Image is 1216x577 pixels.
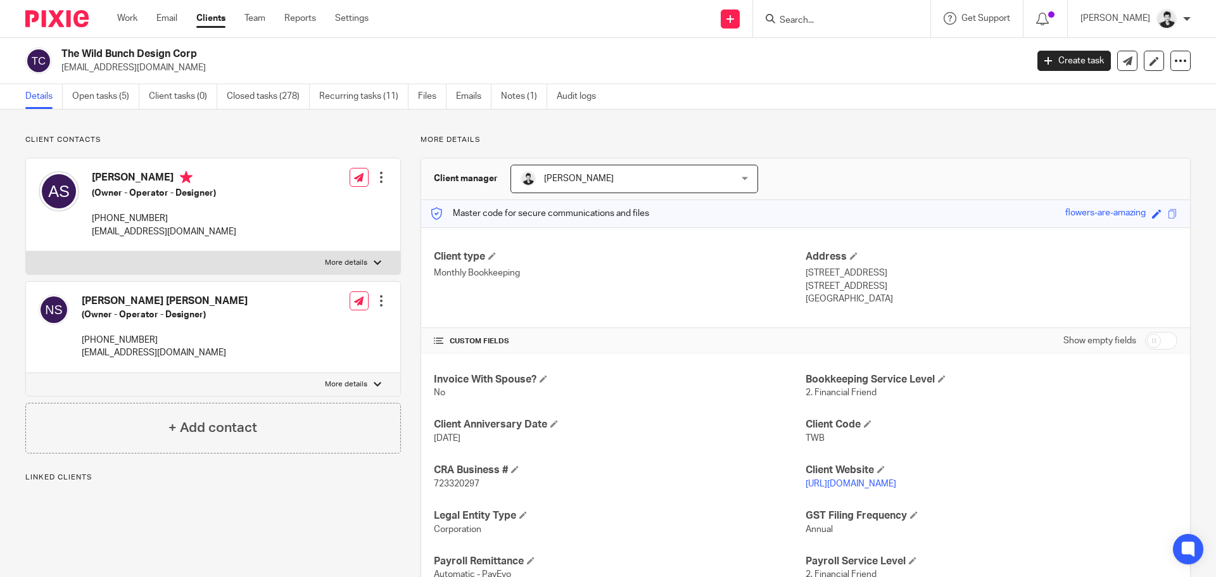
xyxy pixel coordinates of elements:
img: svg%3E [39,295,69,325]
p: [PERSON_NAME] [1080,12,1150,25]
a: Files [418,84,446,109]
p: Client contacts [25,135,401,145]
h4: CUSTOM FIELDS [434,336,806,346]
a: Clients [196,12,225,25]
i: Primary [180,171,193,184]
a: Notes (1) [501,84,547,109]
a: Details [25,84,63,109]
span: TWB [806,434,825,443]
h4: Payroll Service Level [806,555,1177,568]
span: 2. Financial Friend [806,388,877,397]
img: squarehead.jpg [521,171,536,186]
a: Open tasks (5) [72,84,139,109]
p: More details [325,258,367,268]
h4: Client Code [806,418,1177,431]
span: [PERSON_NAME] [544,174,614,183]
a: Email [156,12,177,25]
h4: [PERSON_NAME] [PERSON_NAME] [82,295,248,308]
p: [PHONE_NUMBER] [92,212,236,225]
p: [PHONE_NUMBER] [82,334,248,346]
label: Show empty fields [1063,334,1136,347]
a: Create task [1037,51,1111,71]
h4: Bookkeeping Service Level [806,373,1177,386]
h4: Client Anniversary Date [434,418,806,431]
h4: Address [806,250,1177,263]
h5: (Owner - Operator - Designer) [82,308,248,321]
p: [EMAIL_ADDRESS][DOMAIN_NAME] [61,61,1018,74]
a: Emails [456,84,491,109]
a: Team [244,12,265,25]
input: Search [778,15,892,27]
a: [URL][DOMAIN_NAME] [806,479,896,488]
h4: CRA Business # [434,464,806,477]
p: [EMAIL_ADDRESS][DOMAIN_NAME] [92,225,236,238]
h2: The Wild Bunch Design Corp [61,48,827,61]
h4: GST Filing Frequency [806,509,1177,523]
img: Pixie [25,10,89,27]
h4: + Add contact [168,418,257,438]
a: Work [117,12,137,25]
p: Linked clients [25,472,401,483]
p: More details [325,379,367,390]
span: [DATE] [434,434,460,443]
h4: Payroll Remittance [434,555,806,568]
h4: Legal Entity Type [434,509,806,523]
a: Audit logs [557,84,605,109]
div: flowers-are-amazing [1065,206,1146,221]
span: Annual [806,525,833,534]
p: [EMAIL_ADDRESS][DOMAIN_NAME] [82,346,248,359]
span: Corporation [434,525,481,534]
p: [GEOGRAPHIC_DATA] [806,293,1177,305]
span: No [434,388,445,397]
h4: Client type [434,250,806,263]
img: squarehead.jpg [1156,9,1177,29]
a: Client tasks (0) [149,84,217,109]
p: [STREET_ADDRESS] [806,280,1177,293]
p: More details [421,135,1191,145]
a: Settings [335,12,369,25]
a: Closed tasks (278) [227,84,310,109]
span: 723320297 [434,479,479,488]
h4: Client Website [806,464,1177,477]
a: Reports [284,12,316,25]
p: [STREET_ADDRESS] [806,267,1177,279]
h4: Invoice With Spouse? [434,373,806,386]
h5: (Owner - Operator - Designer) [92,187,236,200]
p: Master code for secure communications and files [431,207,649,220]
h4: [PERSON_NAME] [92,171,236,187]
img: svg%3E [39,171,79,212]
p: Monthly Bookkeeping [434,267,806,279]
span: Get Support [961,14,1010,23]
h3: Client manager [434,172,498,185]
img: svg%3E [25,48,52,74]
a: Recurring tasks (11) [319,84,408,109]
